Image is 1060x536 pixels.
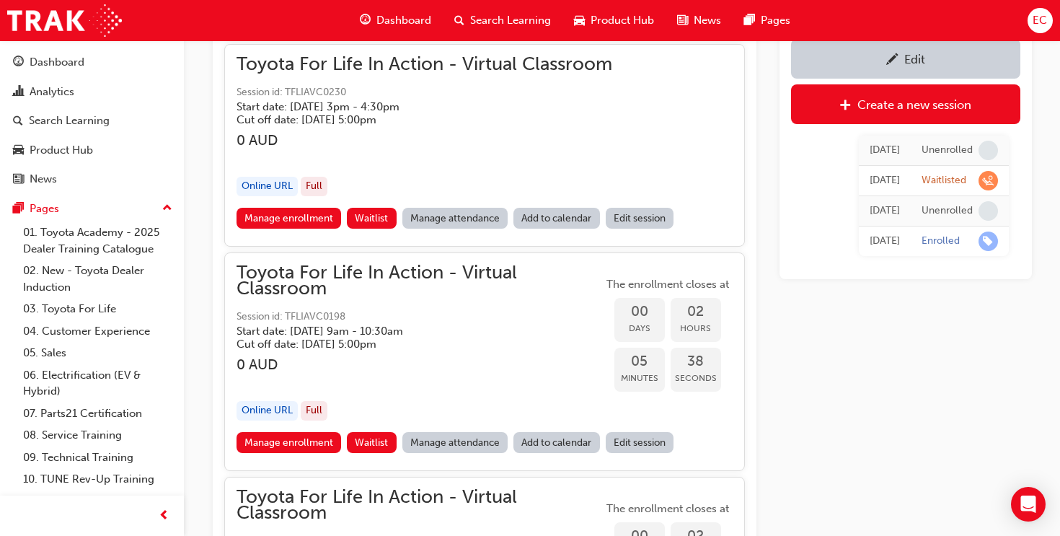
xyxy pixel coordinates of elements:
[13,56,24,69] span: guage-icon
[6,137,178,164] a: Product Hub
[574,12,585,30] span: car-icon
[17,320,178,343] a: 04. Customer Experience
[17,491,178,513] a: All Pages
[733,6,802,35] a: pages-iconPages
[6,46,178,195] button: DashboardAnalyticsSearch LearningProduct HubNews
[671,304,721,320] span: 02
[443,6,562,35] a: search-iconSearch Learning
[870,233,900,250] div: Wed Jun 18 2025 08:51:03 GMT+1000 (Australian Eastern Standard Time)
[301,401,327,421] div: Full
[237,56,612,73] span: Toyota For Life In Action - Virtual Classroom
[791,84,1020,124] a: Create a new session
[17,447,178,469] a: 09. Technical Training
[402,208,508,229] a: Manage attendance
[301,177,327,196] div: Full
[237,489,603,522] span: Toyota For Life In Action - Virtual Classroom
[791,39,1020,79] a: Edit
[7,4,122,37] a: Trak
[671,320,721,337] span: Hours
[237,84,612,101] span: Session id: TFLIAVC0230
[13,203,24,216] span: pages-icon
[6,195,178,222] button: Pages
[606,208,674,229] a: Edit session
[870,172,900,189] div: Tue Jun 24 2025 14:29:21 GMT+1000 (Australian Eastern Standard Time)
[237,177,298,196] div: Online URL
[348,6,443,35] a: guage-iconDashboard
[513,208,600,229] a: Add to calendar
[30,171,57,188] div: News
[30,84,74,100] div: Analytics
[376,12,431,29] span: Dashboard
[922,204,973,218] div: Unenrolled
[677,12,688,30] span: news-icon
[237,132,612,149] h3: 0 AUD
[6,166,178,193] a: News
[13,86,24,99] span: chart-icon
[159,507,169,525] span: prev-icon
[603,501,733,517] span: The enrollment closes at
[237,432,342,453] a: Manage enrollment
[17,298,178,320] a: 03. Toyota For Life
[347,208,397,229] button: Waitlist
[237,309,603,325] span: Session id: TFLIAVC0198
[13,115,23,128] span: search-icon
[614,320,665,337] span: Days
[237,56,733,234] button: Toyota For Life In Action - Virtual ClassroomSession id: TFLIAVC0230Start date: [DATE] 3pm - 4:30...
[347,432,397,453] button: Waitlist
[30,54,84,71] div: Dashboard
[922,174,966,188] div: Waitlisted
[979,232,998,251] span: learningRecordVerb_ENROLL-icon
[17,221,178,260] a: 01. Toyota Academy - 2025 Dealer Training Catalogue
[237,356,603,373] h3: 0 AUD
[671,353,721,370] span: 38
[237,401,298,421] div: Online URL
[355,436,388,449] span: Waitlist
[857,97,971,112] div: Create a new session
[30,201,59,217] div: Pages
[671,370,721,387] span: Seconds
[562,6,666,35] a: car-iconProduct Hub
[979,171,998,190] span: learningRecordVerb_WAITLIST-icon
[614,304,665,320] span: 00
[29,113,110,129] div: Search Learning
[591,12,654,29] span: Product Hub
[513,432,600,453] a: Add to calendar
[979,201,998,221] span: learningRecordVerb_NONE-icon
[17,468,178,491] a: 10. TUNE Rev-Up Training
[470,12,551,29] span: Search Learning
[922,234,960,248] div: Enrolled
[17,364,178,403] a: 06. Electrification (EV & Hybrid)
[13,173,24,186] span: news-icon
[237,100,589,113] h5: Start date: [DATE] 3pm - 4:30pm
[13,144,24,157] span: car-icon
[979,141,998,160] span: learningRecordVerb_NONE-icon
[30,142,93,159] div: Product Hub
[6,49,178,76] a: Dashboard
[606,432,674,453] a: Edit session
[237,113,589,126] h5: Cut off date: [DATE] 5:00pm
[614,353,665,370] span: 05
[666,6,733,35] a: news-iconNews
[17,403,178,425] a: 07. Parts21 Certification
[1033,12,1047,29] span: EC
[1028,8,1053,33] button: EC
[237,325,580,338] h5: Start date: [DATE] 9am - 10:30am
[870,203,900,219] div: Wed Jun 18 2025 09:09:20 GMT+1000 (Australian Eastern Standard Time)
[237,265,733,459] button: Toyota For Life In Action - Virtual ClassroomSession id: TFLIAVC0198Start date: [DATE] 9am - 10:3...
[402,432,508,453] a: Manage attendance
[839,99,852,113] span: plus-icon
[6,107,178,134] a: Search Learning
[17,342,178,364] a: 05. Sales
[886,53,898,68] span: pencil-icon
[922,144,973,157] div: Unenrolled
[17,424,178,447] a: 08. Service Training
[870,142,900,159] div: Tue Jun 24 2025 14:41:26 GMT+1000 (Australian Eastern Standard Time)
[360,12,371,30] span: guage-icon
[904,52,925,66] div: Edit
[454,12,464,30] span: search-icon
[1011,487,1046,522] div: Open Intercom Messenger
[694,12,721,29] span: News
[614,370,665,387] span: Minutes
[6,79,178,105] a: Analytics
